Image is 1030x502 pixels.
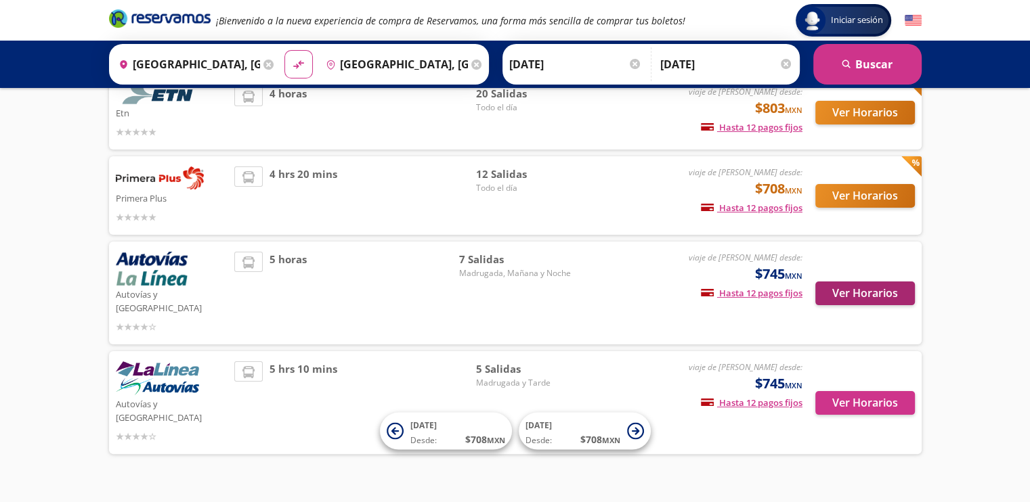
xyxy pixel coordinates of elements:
span: Madrugada y Tarde [476,377,571,389]
img: Primera Plus [116,166,204,189]
button: Buscar [813,44,922,85]
span: Desde: [525,434,552,447]
small: MXN [487,435,505,445]
em: viaje de [PERSON_NAME] desde: [689,166,802,178]
button: Ver Horarios [815,184,915,208]
input: Opcional [660,47,793,81]
input: Elegir Fecha [509,47,642,81]
span: $ 708 [465,432,505,447]
span: 20 Salidas [476,86,571,101]
p: Autovías y [GEOGRAPHIC_DATA] [116,395,228,424]
em: viaje de [PERSON_NAME] desde: [689,361,802,373]
em: ¡Bienvenido a la nueva experiencia de compra de Reservamos, una forma más sencilla de comprar tus... [216,14,685,27]
p: Primera Plus [116,189,228,206]
button: [DATE]Desde:$708MXN [519,413,651,450]
img: Autovías y La Línea [116,361,199,395]
button: Ver Horarios [815,281,915,305]
span: $708 [755,179,802,199]
span: $745 [755,264,802,284]
input: Buscar Destino [320,47,468,81]
span: Todo el día [476,101,571,114]
small: MXN [785,185,802,196]
span: 5 horas [270,252,307,334]
img: Autovías y La Línea [116,252,188,286]
span: Hasta 12 pagos fijos [701,396,802,409]
em: viaje de [PERSON_NAME] desde: [689,86,802,97]
span: Madrugada, Mañana y Noche [459,267,571,279]
button: [DATE]Desde:$708MXN [380,413,512,450]
span: 4 hrs 20 mins [270,166,337,225]
em: viaje de [PERSON_NAME] desde: [689,252,802,263]
span: 12 Salidas [476,166,571,182]
span: $803 [755,98,802,118]
p: Etn [116,104,228,120]
small: MXN [602,435,620,445]
a: Brand Logo [109,8,211,32]
span: [DATE] [525,419,552,431]
p: Autovías y [GEOGRAPHIC_DATA] [116,286,228,315]
span: Hasta 12 pagos fijos [701,287,802,299]
span: [DATE] [410,419,437,431]
button: English [905,12,922,29]
small: MXN [785,271,802,281]
span: Hasta 12 pagos fijos [701,121,802,133]
i: Brand Logo [109,8,211,28]
button: Ver Horarios [815,101,915,124]
span: 7 Salidas [459,252,571,267]
span: Todo el día [476,182,571,194]
input: Buscar Origen [113,47,261,81]
span: $745 [755,373,802,394]
span: Hasta 12 pagos fijos [701,202,802,214]
small: MXN [785,380,802,390]
small: MXN [785,105,802,115]
span: 5 Salidas [476,361,571,377]
span: 5 hrs 10 mins [270,361,337,444]
span: $ 708 [580,432,620,447]
span: Iniciar sesión [825,14,888,27]
button: Ver Horarios [815,391,915,415]
img: Etn [116,86,204,104]
span: 4 horas [270,86,307,139]
span: Desde: [410,434,437,447]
